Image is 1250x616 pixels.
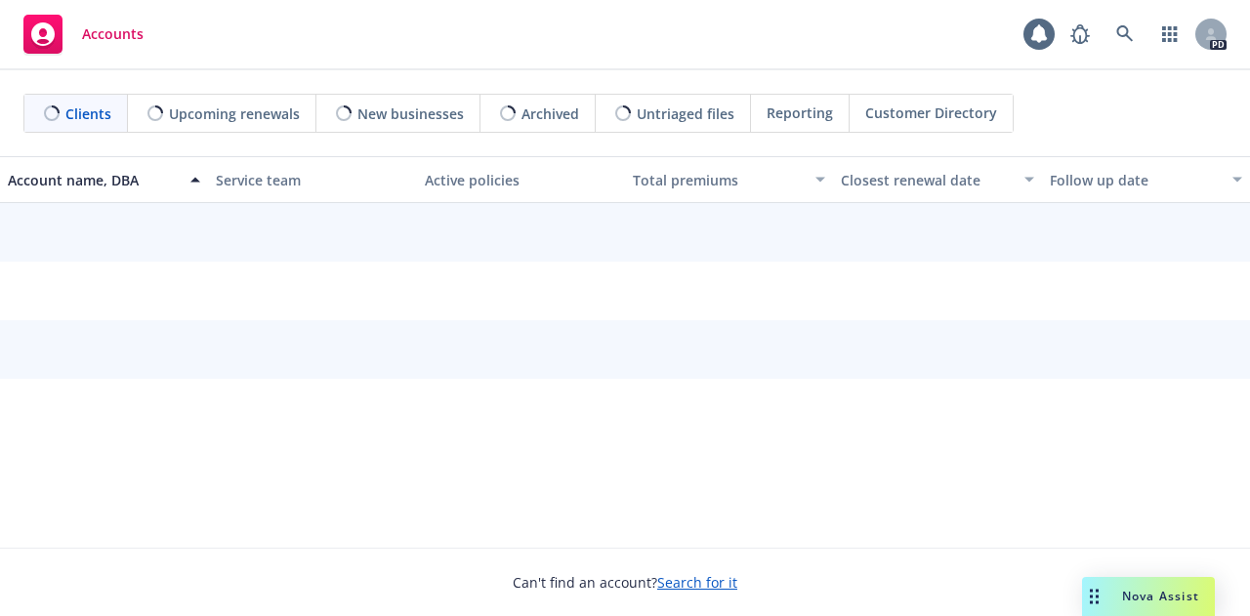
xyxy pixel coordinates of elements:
[16,7,151,62] a: Accounts
[208,156,416,203] button: Service team
[1050,170,1221,190] div: Follow up date
[417,156,625,203] button: Active policies
[625,156,833,203] button: Total premiums
[65,103,111,124] span: Clients
[513,572,737,593] span: Can't find an account?
[169,103,300,124] span: Upcoming renewals
[82,26,144,42] span: Accounts
[1042,156,1250,203] button: Follow up date
[833,156,1041,203] button: Closest renewal date
[1082,577,1215,616] button: Nova Assist
[841,170,1012,190] div: Closest renewal date
[8,170,179,190] div: Account name, DBA
[657,573,737,592] a: Search for it
[633,170,804,190] div: Total premiums
[767,103,833,123] span: Reporting
[1061,15,1100,54] a: Report a Bug
[1082,577,1106,616] div: Drag to move
[521,103,579,124] span: Archived
[1105,15,1145,54] a: Search
[637,103,734,124] span: Untriaged files
[425,170,617,190] div: Active policies
[357,103,464,124] span: New businesses
[1122,588,1199,604] span: Nova Assist
[865,103,997,123] span: Customer Directory
[216,170,408,190] div: Service team
[1150,15,1189,54] a: Switch app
